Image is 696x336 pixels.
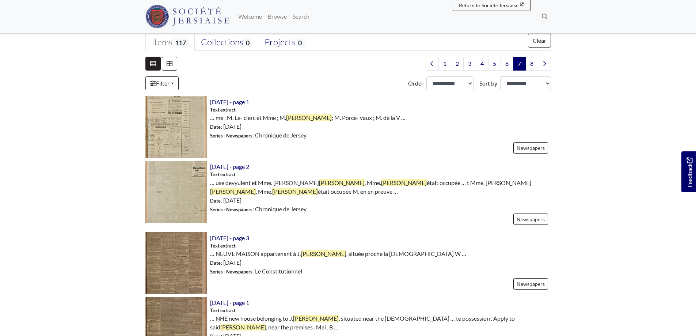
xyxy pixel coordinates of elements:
span: : Le Constitutionnel [210,267,302,276]
span: [PERSON_NAME] [319,179,365,186]
span: 0 [243,38,252,48]
span: [PERSON_NAME] [210,188,256,195]
span: Series - Newspapers [210,269,252,275]
a: Browse [265,9,290,24]
nav: pagination [423,57,551,71]
img: 21st April 1934 - page 2 [145,161,207,223]
span: Series - Newspapers [210,133,252,139]
span: Text extract [210,171,236,178]
a: Goto page 5 [488,57,501,71]
span: … NEUVE MAISON appartenant à J. , située proche la [DEMOGRAPHIC_DATA] W … [210,249,466,258]
span: 117 [172,38,189,48]
span: : [DATE] [210,258,241,267]
a: Goto page 1 [438,57,451,71]
span: Text extract [210,106,236,113]
a: Goto page 6 [501,57,513,71]
a: Goto page 3 [463,57,476,71]
a: Search [290,9,312,24]
span: : [DATE] [210,196,241,205]
label: Sort by [479,79,497,88]
a: Goto page 2 [451,57,464,71]
span: : Chronique de Jersey [210,205,307,214]
span: [PERSON_NAME] [272,188,318,195]
img: 12th August 1939 - page 1 [145,96,207,158]
a: Newspapers [513,278,548,290]
div: Projects [265,37,304,48]
a: Filter [145,76,179,90]
a: [DATE] - page 1 [210,299,249,306]
div: Collections [201,37,252,48]
span: [PERSON_NAME] [220,324,266,331]
span: Date [210,124,221,130]
a: Goto page 8 [525,57,538,71]
span: Date [210,198,221,204]
img: Société Jersiaise [145,5,230,28]
a: Previous page [426,57,439,71]
a: Welcome [235,9,265,24]
span: [PERSON_NAME] [301,250,346,257]
img: 6th June 1835 - page 3 [145,232,207,294]
a: Newspapers [513,142,548,154]
span: … use devyuient et Mme. [PERSON_NAME] , Mme. était occupée … t Mme. [PERSON_NAME] , Mme. était oc... [210,178,551,196]
a: Next page [538,57,551,71]
span: 0 [296,38,304,48]
span: … me ; M. Le- clerc et Mme ; M. ; M. Porce- vaux ; M. de la V … [210,113,406,122]
span: [PERSON_NAME] [286,114,332,121]
span: [PERSON_NAME] [381,179,427,186]
a: Goto page 4 [476,57,488,71]
span: Text extract [210,242,236,249]
span: Feedback [685,157,694,187]
a: Would you like to provide feedback? [681,151,696,192]
span: Return to Société Jersiaise [459,2,518,8]
a: Newspapers [513,214,548,225]
span: Text extract [210,307,236,314]
span: Date [210,260,221,266]
label: Order [408,79,423,88]
a: [DATE] - page 1 [210,98,249,105]
span: … NHE new house belonging to J. , situated near the [DEMOGRAPHIC_DATA] … te possession . Apply to... [210,314,551,332]
a: [DATE] - page 3 [210,234,249,241]
span: Series - Newspapers [210,207,252,212]
div: Items [152,37,189,48]
span: : Chronique de Jersey [210,131,307,140]
span: Goto page 7 [513,57,526,71]
a: [DATE] - page 2 [210,163,249,170]
span: : [DATE] [210,122,241,131]
button: Clear [528,34,551,48]
a: Société Jersiaise logo [145,3,230,30]
span: [PERSON_NAME] [293,315,339,322]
